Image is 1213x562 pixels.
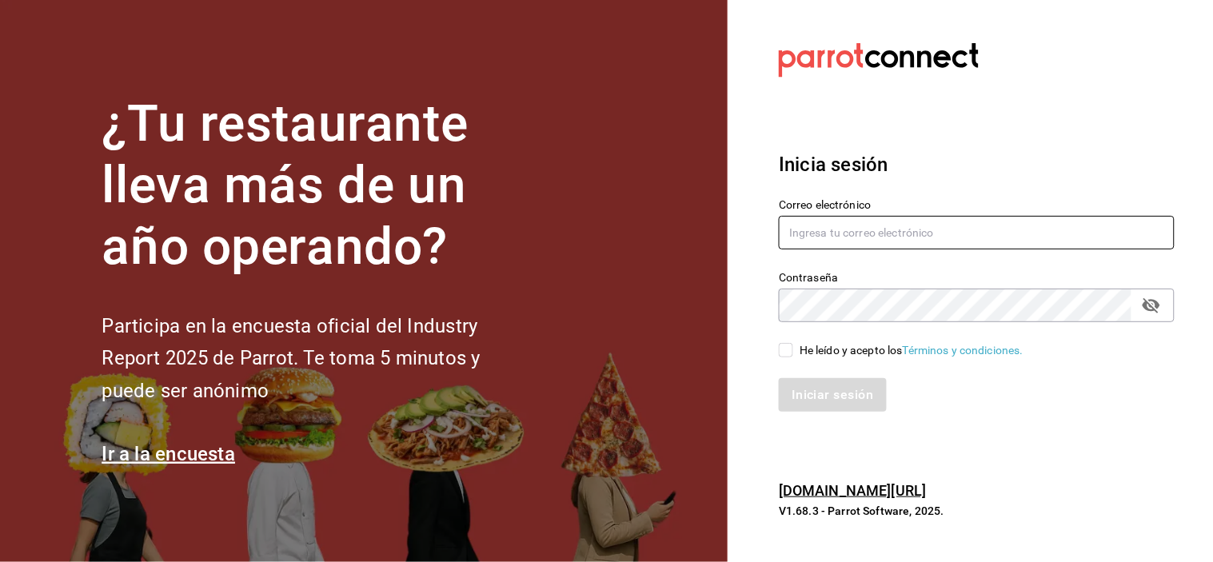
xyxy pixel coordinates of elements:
h3: Inicia sesión [779,150,1175,179]
label: Contraseña [779,273,1175,284]
h2: Participa en la encuesta oficial del Industry Report 2025 de Parrot. Te toma 5 minutos y puede se... [102,310,533,408]
h1: ¿Tu restaurante lleva más de un año operando? [102,94,533,277]
label: Correo electrónico [779,200,1175,211]
button: passwordField [1138,292,1165,319]
input: Ingresa tu correo electrónico [779,216,1175,249]
a: Ir a la encuesta [102,443,235,465]
a: [DOMAIN_NAME][URL] [779,482,926,499]
div: He leído y acepto los [800,342,1023,359]
p: V1.68.3 - Parrot Software, 2025. [779,503,1175,519]
a: Términos y condiciones. [903,344,1023,357]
